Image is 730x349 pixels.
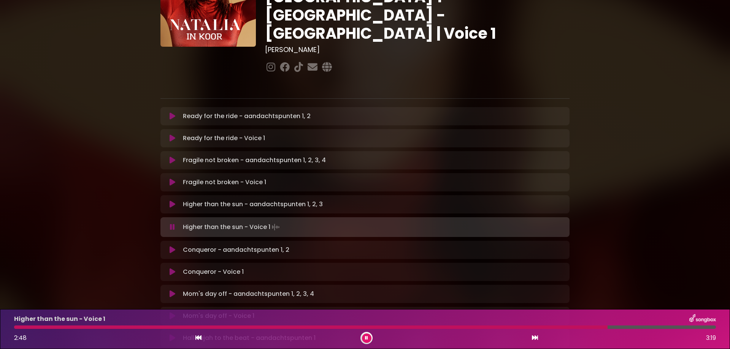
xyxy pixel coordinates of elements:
[183,289,314,298] p: Mom's day off - aandachtspunten 1, 2, 3, 4
[183,267,244,276] p: Conqueror - Voice 1
[183,134,265,143] p: Ready for the ride - Voice 1
[183,200,323,209] p: Higher than the sun - aandachtspunten 1, 2, 3
[706,333,716,343] span: 3:19
[183,245,289,254] p: Conqueror - aandachtspunten 1, 2
[270,222,281,232] img: waveform4.gif
[183,222,281,232] p: Higher than the sun - Voice 1
[14,314,105,324] p: Higher than the sun - Voice 1
[183,178,266,187] p: Fragile not broken - Voice 1
[183,112,311,121] p: Ready for the ride - aandachtspunten 1, 2
[689,314,716,324] img: songbox-logo-white.png
[265,46,570,54] h3: [PERSON_NAME]
[183,156,326,165] p: Fragile not broken - aandachtspunten 1, 2, 3, 4
[14,333,27,342] span: 2:48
